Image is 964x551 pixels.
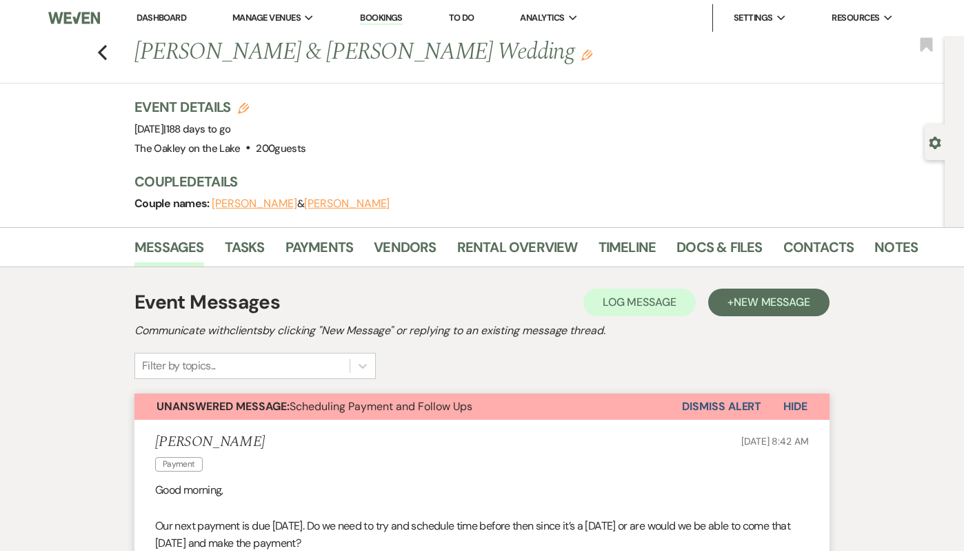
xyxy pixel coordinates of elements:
h3: Couple Details [134,172,907,191]
button: Open lead details [929,135,941,148]
p: Good morning, [155,481,809,499]
span: Manage Venues [232,11,301,25]
a: Bookings [360,12,403,25]
span: 188 days to go [166,122,231,136]
span: | [163,122,230,136]
span: Analytics [520,11,564,25]
a: Vendors [374,236,436,267]
a: Tasks [225,236,265,267]
div: Filter by topics... [142,358,216,374]
a: Rental Overview [457,236,578,267]
a: Timeline [599,236,656,267]
span: Payment [155,457,203,472]
span: Couple names: [134,196,212,211]
span: Log Message [603,295,676,309]
a: Notes [874,236,918,267]
span: New Message [734,295,810,309]
span: [DATE] 8:42 AM [741,435,809,447]
button: Hide [761,394,830,420]
button: Dismiss Alert [682,394,761,420]
img: Weven Logo [48,3,100,32]
span: & [212,197,390,211]
a: Docs & Files [676,236,762,267]
span: 200 guests [256,142,305,155]
span: Scheduling Payment and Follow Ups [157,399,472,414]
h3: Event Details [134,97,306,117]
span: Settings [734,11,773,25]
a: To Do [449,12,474,23]
span: [DATE] [134,122,231,136]
button: Unanswered Message:Scheduling Payment and Follow Ups [134,394,682,420]
h1: Event Messages [134,288,280,317]
span: The Oakley on the Lake [134,142,240,155]
a: Dashboard [137,12,186,23]
h1: [PERSON_NAME] & [PERSON_NAME] Wedding [134,36,752,69]
button: Log Message [583,289,696,316]
button: [PERSON_NAME] [304,198,390,209]
span: Resources [832,11,879,25]
button: [PERSON_NAME] [212,198,297,209]
button: +New Message [708,289,830,316]
h2: Communicate with clients by clicking "New Message" or replying to an existing message thread. [134,322,830,339]
h5: [PERSON_NAME] [155,434,265,451]
a: Payments [285,236,354,267]
strong: Unanswered Message: [157,399,290,414]
a: Messages [134,236,204,267]
span: Hide [783,399,807,414]
a: Contacts [783,236,854,267]
button: Edit [581,48,592,61]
